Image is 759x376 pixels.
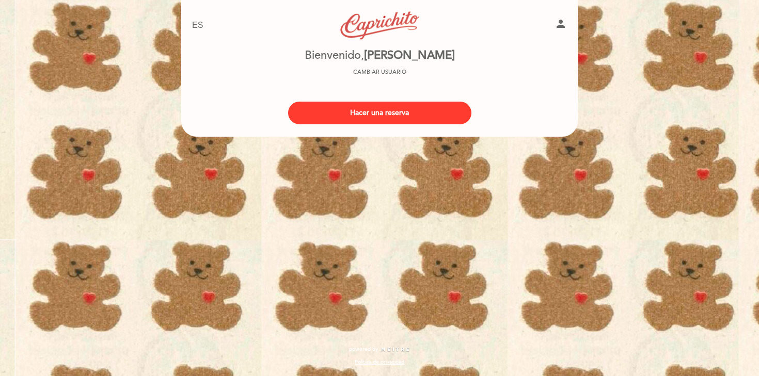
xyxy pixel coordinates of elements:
[349,346,410,353] a: powered by
[381,347,410,352] img: MEITRE
[305,50,455,62] h2: Bienvenido,
[555,18,567,30] i: person
[364,48,455,62] span: [PERSON_NAME]
[555,18,567,34] button: person
[355,358,404,366] a: Política de privacidad
[288,102,471,124] button: Hacer una reserva
[349,346,378,353] span: powered by
[315,11,444,40] a: Caprichito
[350,68,409,77] button: Cambiar usuario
